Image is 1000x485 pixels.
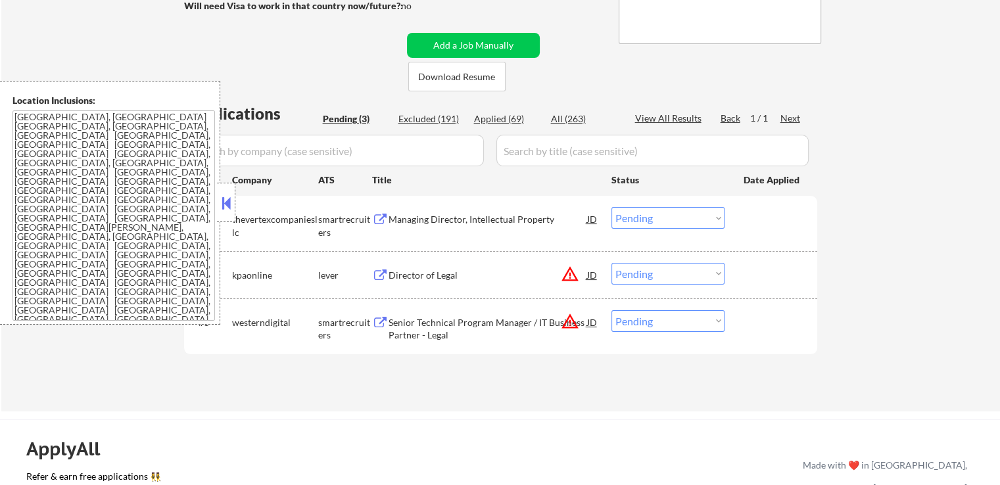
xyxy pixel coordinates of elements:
[407,33,540,58] button: Add a Job Manually
[611,168,725,191] div: Status
[188,135,484,166] input: Search by company (case sensitive)
[635,112,705,125] div: View All Results
[750,112,780,125] div: 1 / 1
[721,112,742,125] div: Back
[561,265,579,283] button: warning_amber
[318,269,372,282] div: lever
[232,269,318,282] div: kpaonline
[474,112,540,126] div: Applied (69)
[780,112,801,125] div: Next
[318,173,372,187] div: ATS
[26,438,115,460] div: ApplyAll
[389,213,587,226] div: Managing Director, Intellectual Property
[586,310,599,334] div: JD
[586,207,599,231] div: JD
[586,263,599,287] div: JD
[318,213,372,239] div: smartrecruiters
[496,135,809,166] input: Search by title (case sensitive)
[744,173,801,187] div: Date Applied
[561,312,579,331] button: warning_amber
[323,112,389,126] div: Pending (3)
[372,173,599,187] div: Title
[389,269,587,282] div: Director of Legal
[551,112,617,126] div: All (263)
[408,62,506,91] button: Download Resume
[232,316,318,329] div: westerndigital
[398,112,464,126] div: Excluded (191)
[232,213,318,239] div: thevertexcompaniesllc
[389,316,587,342] div: Senior Technical Program Manager / IT Business Partner - Legal
[188,106,318,122] div: Applications
[318,316,372,342] div: smartrecruiters
[12,94,215,107] div: Location Inclusions:
[232,173,318,187] div: Company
